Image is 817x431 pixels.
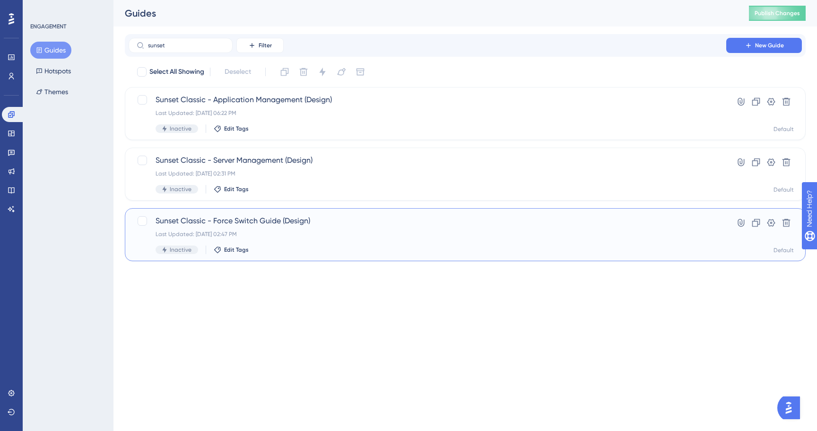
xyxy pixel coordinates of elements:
span: Sunset Classic - Application Management (Design) [156,94,699,106]
div: Default [774,125,794,133]
span: Inactive [170,125,191,132]
iframe: UserGuiding AI Assistant Launcher [777,394,806,422]
button: Deselect [216,63,260,80]
span: Edit Tags [224,246,249,254]
button: Edit Tags [214,125,249,132]
span: Deselect [225,66,251,78]
button: New Guide [726,38,802,53]
div: Default [774,186,794,194]
span: Edit Tags [224,125,249,132]
span: New Guide [755,42,784,49]
span: Inactive [170,246,191,254]
input: Search [148,42,225,49]
button: Publish Changes [749,6,806,21]
span: Filter [259,42,272,49]
span: Sunset Classic - Force Switch Guide (Design) [156,215,699,227]
button: Edit Tags [214,185,249,193]
span: Sunset Classic - Server Management (Design) [156,155,699,166]
span: Inactive [170,185,191,193]
div: Last Updated: [DATE] 06:22 PM [156,109,699,117]
div: Last Updated: [DATE] 02:47 PM [156,230,699,238]
button: Guides [30,42,71,59]
span: Edit Tags [224,185,249,193]
span: Select All Showing [149,66,204,78]
button: Hotspots [30,62,77,79]
span: Need Help? [22,2,59,14]
div: Guides [125,7,725,20]
button: Themes [30,83,74,100]
div: ENGAGEMENT [30,23,66,30]
button: Edit Tags [214,246,249,254]
div: Last Updated: [DATE] 02:31 PM [156,170,699,177]
button: Filter [236,38,284,53]
span: Publish Changes [755,9,800,17]
div: Default [774,246,794,254]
